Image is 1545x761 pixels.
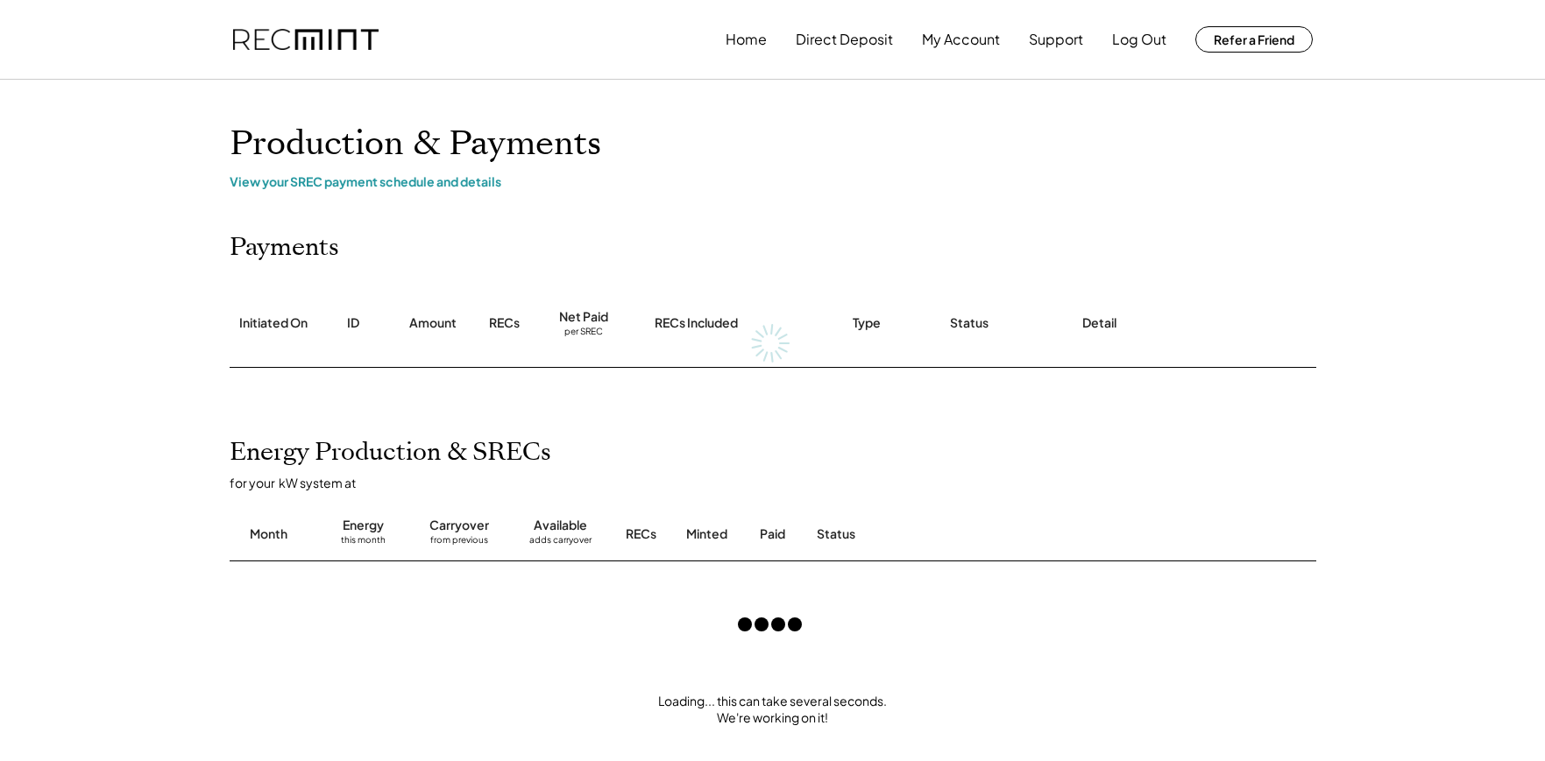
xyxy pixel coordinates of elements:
div: RECs [489,314,520,332]
img: recmint-logotype%403x.png [233,29,379,51]
div: View your SREC payment schedule and details [230,173,1316,189]
div: Carryover [429,517,489,534]
div: RECs [626,525,656,543]
div: Detail [1082,314,1116,332]
div: Type [853,314,881,332]
div: Minted [686,525,727,543]
button: Home [726,22,767,57]
div: this month [341,534,386,552]
div: Amount [409,314,457,332]
h1: Production & Payments [230,123,1316,165]
div: Energy [343,517,384,534]
div: adds carryover [529,534,592,552]
div: from previous [430,534,488,552]
h2: Energy Production & SRECs [230,438,551,468]
button: My Account [922,22,1000,57]
div: RECs Included [655,314,738,332]
div: Paid [760,525,785,543]
div: Net Paid [559,308,608,326]
div: Available [534,517,587,534]
button: Log Out [1112,22,1166,57]
div: Status [950,314,989,332]
div: Loading... this can take several seconds. We're working on it! [212,693,1334,727]
div: ID [347,314,359,332]
h2: Payments [230,233,339,263]
div: Month [250,525,287,543]
div: Initiated On [239,314,308,332]
div: Status [817,525,1115,543]
div: for your kW system at [230,475,1334,490]
button: Refer a Friend [1195,26,1313,53]
button: Direct Deposit [796,22,893,57]
button: Support [1029,22,1083,57]
div: per SREC [564,326,603,339]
